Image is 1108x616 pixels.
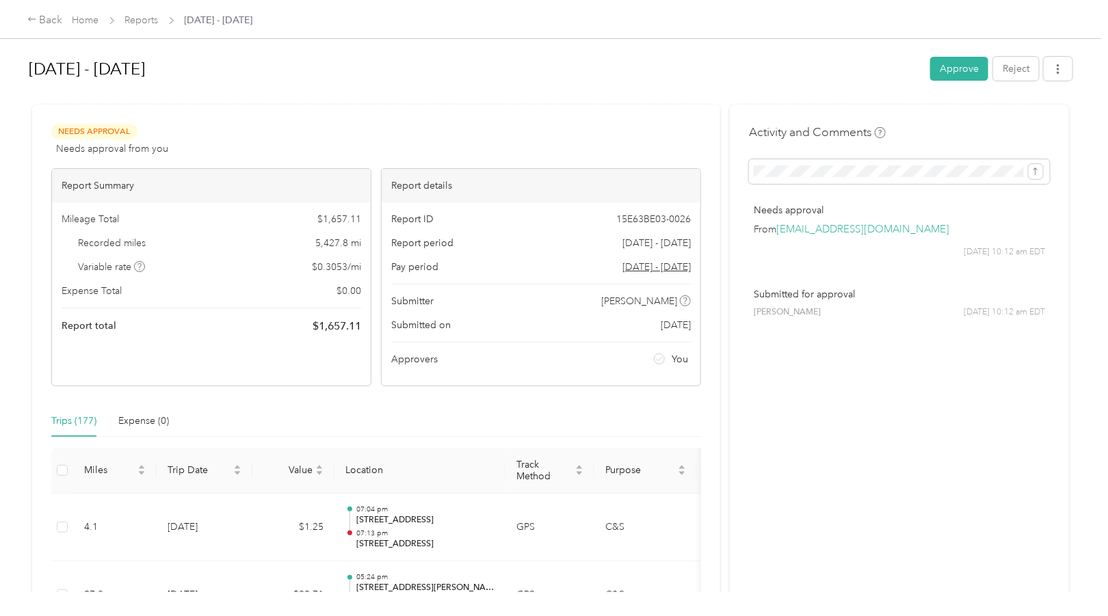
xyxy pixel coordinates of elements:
[51,414,96,429] div: Trips (177)
[505,448,594,494] th: Track Method
[233,463,241,471] span: caret-up
[312,260,361,274] span: $ 0.3053 / mi
[252,494,334,562] td: $1.25
[51,124,137,139] span: Needs Approval
[776,223,949,236] a: [EMAIL_ADDRESS][DOMAIN_NAME]
[118,414,169,429] div: Expense (0)
[754,306,821,319] span: [PERSON_NAME]
[993,57,1039,81] button: Reject
[62,319,116,333] span: Report total
[382,169,700,202] div: Report details
[516,459,572,482] span: Track Method
[678,463,686,471] span: caret-up
[754,222,1045,237] p: From
[62,212,119,226] span: Mileage Total
[73,494,157,562] td: 4.1
[317,212,361,226] span: $ 1,657.11
[315,463,324,471] span: caret-up
[157,494,252,562] td: [DATE]
[79,236,146,250] span: Recorded miles
[73,448,157,494] th: Miles
[616,212,691,226] span: 15E63BE03-0026
[391,318,451,332] span: Submitted on
[157,448,252,494] th: Trip Date
[622,260,691,274] span: Go to pay period
[1031,539,1108,616] iframe: Everlance-gr Chat Button Frame
[315,236,361,250] span: 5,427.8 mi
[678,469,686,477] span: caret-down
[62,284,122,298] span: Expense Total
[29,53,921,85] h1: Sep 1 - 30, 2025
[749,124,886,141] h4: Activity and Comments
[672,352,689,366] span: You
[964,306,1045,319] span: [DATE] 10:12 am EDT
[575,463,583,471] span: caret-up
[391,236,453,250] span: Report period
[602,294,678,308] span: [PERSON_NAME]
[391,352,438,366] span: Approvers
[391,260,438,274] span: Pay period
[930,57,988,81] button: Approve
[168,464,230,476] span: Trip Date
[594,448,697,494] th: Purpose
[334,448,505,494] th: Location
[754,287,1045,302] p: Submitted for approval
[391,294,434,308] span: Submitter
[391,212,434,226] span: Report ID
[252,448,334,494] th: Value
[72,14,99,26] a: Home
[605,464,675,476] span: Purpose
[27,12,63,29] div: Back
[263,464,313,476] span: Value
[185,13,253,27] span: [DATE] - [DATE]
[79,260,146,274] span: Variable rate
[622,236,691,250] span: [DATE] - [DATE]
[356,514,494,526] p: [STREET_ADDRESS]
[315,469,324,477] span: caret-down
[313,318,361,334] span: $ 1,657.11
[964,246,1045,258] span: [DATE] 10:12 am EDT
[754,203,1045,217] p: Needs approval
[52,169,371,202] div: Report Summary
[594,494,697,562] td: C&S
[137,463,146,471] span: caret-up
[84,464,135,476] span: Miles
[56,142,168,156] span: Needs approval from you
[137,469,146,477] span: caret-down
[505,494,594,562] td: GPS
[356,505,494,514] p: 07:04 pm
[233,469,241,477] span: caret-down
[356,528,494,538] p: 07:13 pm
[661,318,691,332] span: [DATE]
[125,14,159,26] a: Reports
[356,582,494,594] p: [STREET_ADDRESS][PERSON_NAME]
[575,469,583,477] span: caret-down
[356,572,494,582] p: 05:24 pm
[337,284,361,298] span: $ 0.00
[697,448,748,494] th: Notes
[356,538,494,550] p: [STREET_ADDRESS]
